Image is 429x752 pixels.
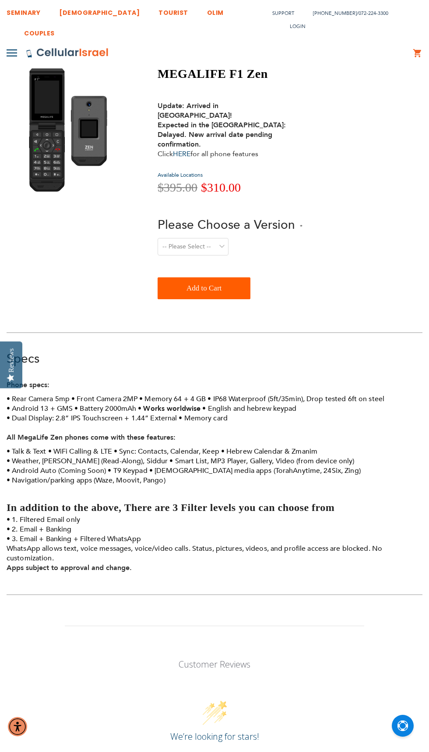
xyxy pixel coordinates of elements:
strong: In addition to the above, There are 3 Filter levels you can choose from [7,502,334,513]
div: We’re looking for stars! [65,731,364,742]
li: [DEMOGRAPHIC_DATA] media apps (TorahAnytime, 24Six, Zing) [149,466,361,476]
img: MEGALIFE F1 Zen [22,66,118,193]
span: Please Choose a Version [158,217,295,233]
li: Talk & Text [7,447,46,456]
strong: Apps subject to approval and change. [7,563,132,573]
a: 072-224-3300 [359,10,388,17]
li: 2. Email + Banking [7,525,422,534]
li: Android 13 + GMS [7,404,73,413]
a: TOURIST [158,2,188,18]
span: $395.00 [158,181,197,194]
li: Front Camera 2MP [71,394,137,404]
span: $310.00 [201,181,241,194]
div: Accessibility Menu [8,717,27,736]
a: HERE [173,149,190,159]
li: Memory 64 + 4 GB [139,394,206,404]
a: [PHONE_NUMBER] [313,10,357,17]
li: IP68 Waterproof (5ft/35min), Drop tested 6ft on steel [207,394,384,404]
button: Add to Cart [158,277,250,299]
li: Sync: Contacts, Calendar, Keep [114,447,219,456]
li: 1. Filtered Email only [7,515,422,525]
a: [DEMOGRAPHIC_DATA] [59,2,140,18]
img: Cellular Israel Logo [26,48,109,58]
li: Weather, [PERSON_NAME] (Read-Along), Siddur [7,456,168,466]
li: Dual Display: 2.8” IPS Touchscreen + 1.44” External [7,413,177,423]
span: Add to Cart [186,280,222,297]
li: Navigation/parking apps (Waze, Moovit, Pango) [7,476,165,485]
li: Android Auto (Coming Soon) [7,466,106,476]
li: Battery 2000mAh [74,404,136,413]
strong: Phone specs: [7,380,49,390]
li: / [304,7,388,20]
h1: MEGALIFE F1 Zen [158,66,302,81]
a: OLIM [207,2,224,18]
div: Click for all phone features [158,91,293,159]
strong: All MegaLife Zen phones come with these features: [7,433,176,442]
a: SEMINARY [7,2,40,18]
li: Rear Camera 5mp [7,394,70,404]
a: COUPLES [24,23,55,39]
a: Specs [7,350,39,367]
img: Toggle Menu [7,49,17,56]
div: Reviews [7,348,15,372]
li: 3. Email + Banking + Filtered WhatsApp WhatsApp allows text, voice messages, voice/video calls. S... [7,534,422,563]
li: English and hebrew keypad [202,404,296,413]
li: Hebrew Calendar & Zmanim [221,447,317,456]
li: Smart List, MP3 Player, Gallery, Video (from device only) [169,456,354,466]
span: Login [290,23,306,30]
p: Customer Reviews [140,658,289,670]
a: Support [272,10,294,17]
li: T9 Keypad [108,466,147,476]
li: WiFi Calling & LTE [48,447,112,456]
strong: Works worldwise [143,404,200,413]
strong: Update: Arrived in [GEOGRAPHIC_DATA]! Expected in the [GEOGRAPHIC_DATA]: Delayed. New arrival dat... [158,101,286,149]
a: Available Locations [158,171,203,178]
li: Memory card [179,413,228,423]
